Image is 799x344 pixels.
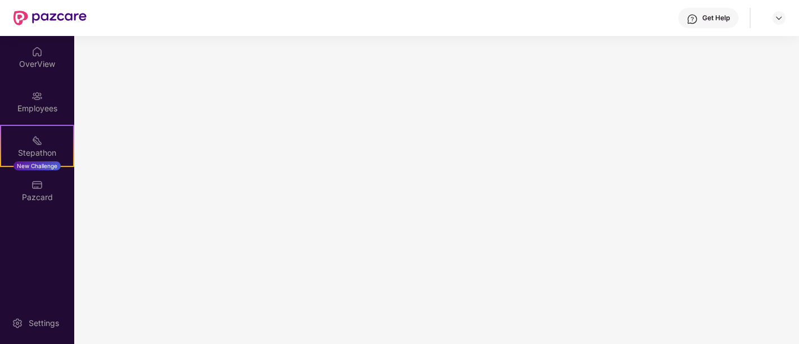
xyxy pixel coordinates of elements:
img: svg+xml;base64,PHN2ZyBpZD0iUGF6Y2FyZCIgeG1sbnM9Imh0dHA6Ly93d3cudzMub3JnLzIwMDAvc3ZnIiB3aWR0aD0iMj... [31,179,43,191]
img: svg+xml;base64,PHN2ZyBpZD0iSG9tZSIgeG1sbnM9Imh0dHA6Ly93d3cudzMub3JnLzIwMDAvc3ZnIiB3aWR0aD0iMjAiIG... [31,46,43,57]
img: svg+xml;base64,PHN2ZyBpZD0iRHJvcGRvd24tMzJ4MzIiIHhtbG5zPSJodHRwOi8vd3d3LnczLm9yZy8yMDAwL3N2ZyIgd2... [774,13,783,22]
img: svg+xml;base64,PHN2ZyBpZD0iRW1wbG95ZWVzIiB4bWxucz0iaHR0cDovL3d3dy53My5vcmcvMjAwMC9zdmciIHdpZHRoPS... [31,90,43,102]
div: New Challenge [13,161,61,170]
img: svg+xml;base64,PHN2ZyBpZD0iU2V0dGluZy0yMHgyMCIgeG1sbnM9Imh0dHA6Ly93d3cudzMub3JnLzIwMDAvc3ZnIiB3aW... [12,318,23,329]
div: Settings [25,318,62,329]
div: Stepathon [1,147,73,159]
img: New Pazcare Logo [13,11,87,25]
img: svg+xml;base64,PHN2ZyBpZD0iSGVscC0zMngzMiIgeG1sbnM9Imh0dHA6Ly93d3cudzMub3JnLzIwMDAvc3ZnIiB3aWR0aD... [687,13,698,25]
img: svg+xml;base64,PHN2ZyB4bWxucz0iaHR0cDovL3d3dy53My5vcmcvMjAwMC9zdmciIHdpZHRoPSIyMSIgaGVpZ2h0PSIyMC... [31,135,43,146]
div: Get Help [702,13,730,22]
